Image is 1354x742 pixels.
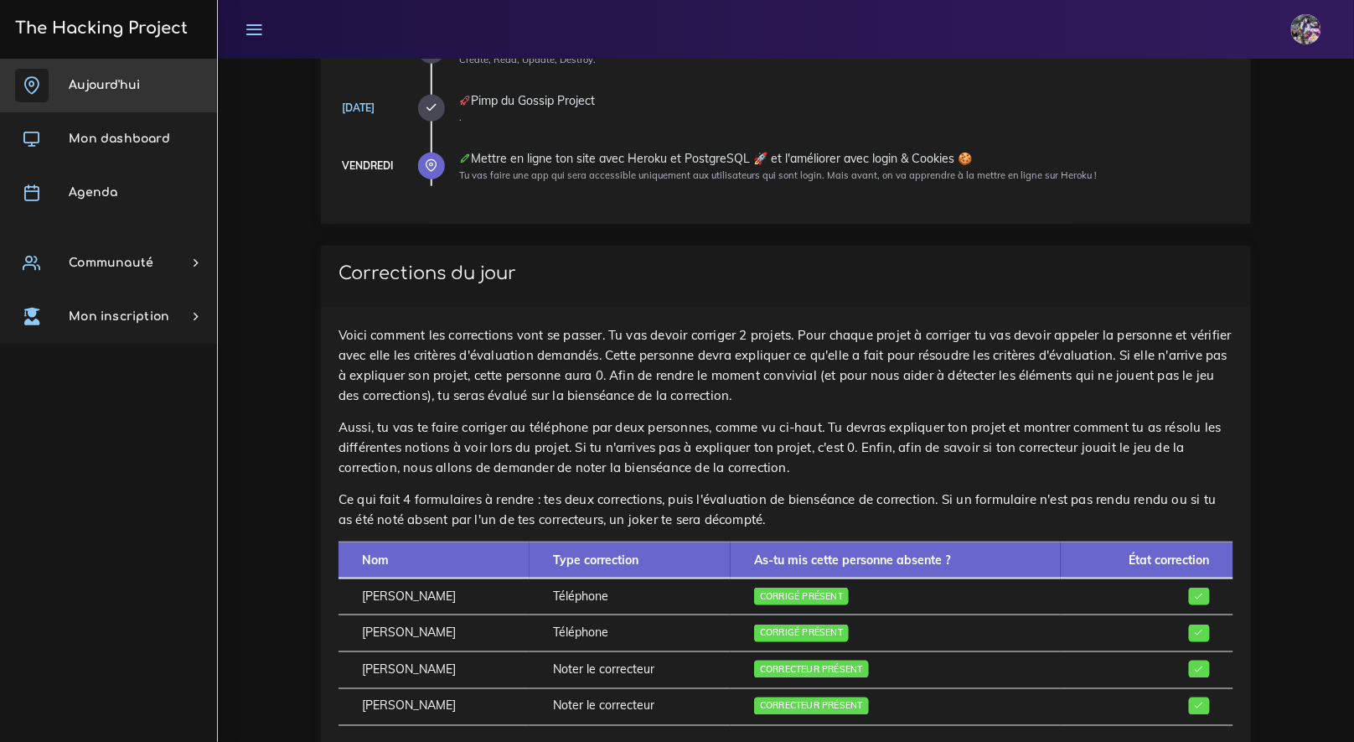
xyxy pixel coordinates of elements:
span: Corrigé présent [754,625,849,642]
td: [PERSON_NAME] [338,579,530,615]
div: Pimp du Gossip Project [459,95,1233,106]
span: Communauté [69,257,153,269]
td: Noter le correcteur [530,688,731,725]
span: Correcteur présent [754,661,869,678]
a: [DATE] [342,101,375,114]
div: Vendredi [342,157,393,175]
span: Mon dashboard [69,132,170,145]
img: eg54bupqcshyolnhdacp.jpg [1291,14,1321,44]
td: [PERSON_NAME] [338,688,530,725]
td: [PERSON_NAME] [338,615,530,652]
small: Tu vas faire une app qui sera accessible uniquement aux utilisateurs qui sont login. Mais avant, ... [459,169,1098,181]
p: Ce qui fait 4 formulaires à rendre : tes deux corrections, puis l'évaluation de bienséance de cor... [338,490,1233,530]
div: Mettre en ligne ton site avec Heroku et PostgreSQL 🚀 et l'améliorer avec login & Cookies 🍪 [459,153,1233,164]
span: Corrigé présent [754,588,849,605]
td: Noter le correcteur [530,652,731,689]
h3: The Hacking Project [10,19,188,38]
p: Aussi, tu vas te faire corriger au téléphone par deux personnes, comme vu ci-haut. Tu devras expl... [338,418,1233,478]
h3: Corrections du jour [338,263,1233,284]
th: As-tu mis cette personne absente ? [731,542,1061,579]
span: Aujourd'hui [69,79,140,91]
td: Téléphone [530,579,731,615]
th: État correction [1061,542,1233,579]
td: Téléphone [530,615,731,652]
span: Mon inscription [69,310,169,323]
small: Create, Read, Update, Destroy. [459,54,596,65]
small: . [459,112,462,123]
p: Voici comment les corrections vont se passer. Tu vas devoir corriger 2 projets. Pour chaque proje... [338,325,1233,406]
th: Type correction [530,542,731,579]
span: Agenda [69,186,117,199]
th: Nom [338,542,530,579]
span: Correcteur présent [754,698,869,715]
td: [PERSON_NAME] [338,652,530,689]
